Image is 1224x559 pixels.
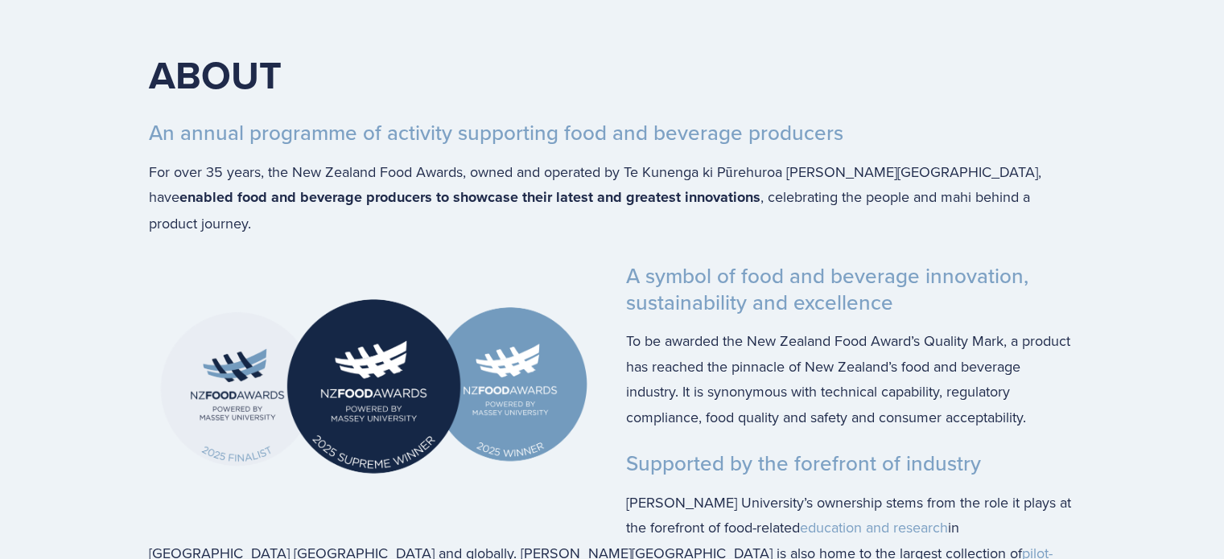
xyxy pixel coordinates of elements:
[800,517,948,537] a: education and research
[149,51,1076,99] h1: ABOUT
[149,263,1076,315] h3: A symbol of food and beverage innovation, sustainability and excellence
[149,450,1076,477] h3: Supported by the forefront of industry
[149,328,1076,430] p: To be awarded the New Zealand Food Award’s Quality Mark, a product has reached the pinnacle of Ne...
[149,120,1076,146] h3: An annual programme of activity supporting food and beverage producers
[179,187,760,208] strong: enabled food and beverage producers to showcase their latest and greatest innovations
[149,159,1076,236] p: For over 35 years, the New Zealand Food Awards, owned and operated by Te Kunenga ki Pūrehuroa [PE...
